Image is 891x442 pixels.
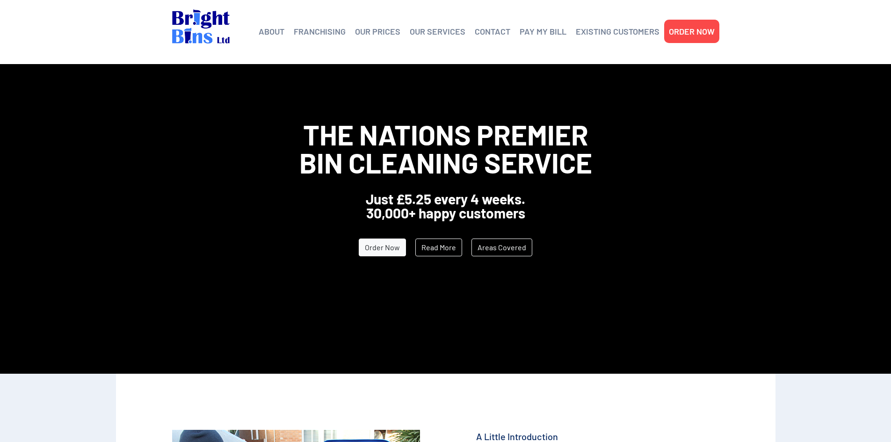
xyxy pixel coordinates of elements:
[520,24,566,38] a: PAY MY BILL
[471,239,532,256] a: Areas Covered
[259,24,284,38] a: ABOUT
[294,24,346,38] a: FRANCHISING
[410,24,465,38] a: OUR SERVICES
[669,24,715,38] a: ORDER NOW
[415,239,462,256] a: Read More
[355,24,400,38] a: OUR PRICES
[475,24,510,38] a: CONTACT
[576,24,659,38] a: EXISTING CUSTOMERS
[299,117,592,179] span: The Nations Premier Bin Cleaning Service
[359,239,406,256] a: Order Now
